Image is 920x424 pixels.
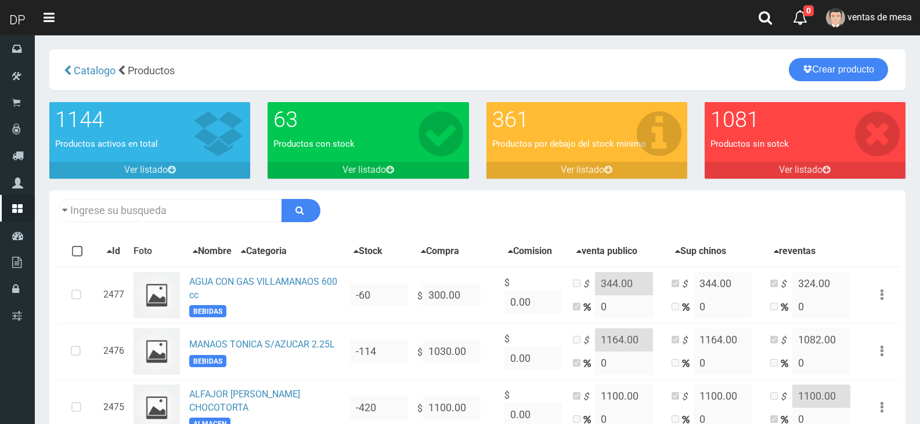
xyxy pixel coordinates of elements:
[500,323,568,379] td: $
[583,278,595,291] i: $
[189,244,235,259] button: Nombre
[583,390,595,404] i: $
[273,139,355,149] font: Productos con stock
[134,272,180,318] img: ...
[124,164,168,175] font: Ver listado
[500,267,568,324] td: $
[803,5,814,16] span: 0
[492,107,529,132] font: 361
[781,278,792,291] i: $
[99,323,129,379] td: 2476
[492,139,646,149] font: Productos por debajo del stock minimo
[189,276,337,300] a: AGUA CON GAS VILLAMANAOS 600 cc
[781,390,792,404] i: $
[486,162,687,179] a: Ver listado
[826,8,845,27] img: User Image
[779,164,822,175] font: Ver listado
[273,107,298,132] font: 63
[49,162,250,179] a: Ver listado
[417,244,463,259] button: Compra
[55,139,158,149] font: Productos activos en total
[789,58,888,81] a: Crear producto
[189,389,300,413] a: ALFAJOR [PERSON_NAME] CHOCOTORTA
[55,107,104,132] font: 1144
[129,237,185,267] th: Foto
[561,164,604,175] font: Ver listado
[74,64,116,77] span: Catalogo
[268,162,468,179] a: Ver listado
[189,355,226,367] span: BEBIDAS
[134,328,180,375] img: ...
[413,267,500,324] td: $
[781,334,792,347] i: $
[583,334,595,347] i: $
[573,244,641,259] button: venta publico
[672,244,730,259] button: Sup chinos
[504,244,555,259] button: Comision
[682,278,694,291] i: $
[682,390,694,404] i: $
[710,107,759,132] font: 1081
[710,139,789,149] font: Productos sin sotck
[128,64,175,77] span: Productos
[58,199,282,222] input: Ingrese su busqueda
[237,244,290,259] button: Categoria
[189,339,335,350] a: MANAOS TONICA S/AZUCAR 2.25L
[189,305,226,317] span: BEBIDAS
[103,244,124,259] button: Id
[342,164,386,175] font: Ver listado
[682,334,694,347] i: $
[847,12,912,23] span: ventas de mesa
[770,244,819,259] button: reventas
[71,64,116,77] a: Catalogo
[350,244,386,259] button: Stock
[413,323,500,379] td: $
[705,162,905,179] a: Ver listado
[99,267,129,324] td: 2477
